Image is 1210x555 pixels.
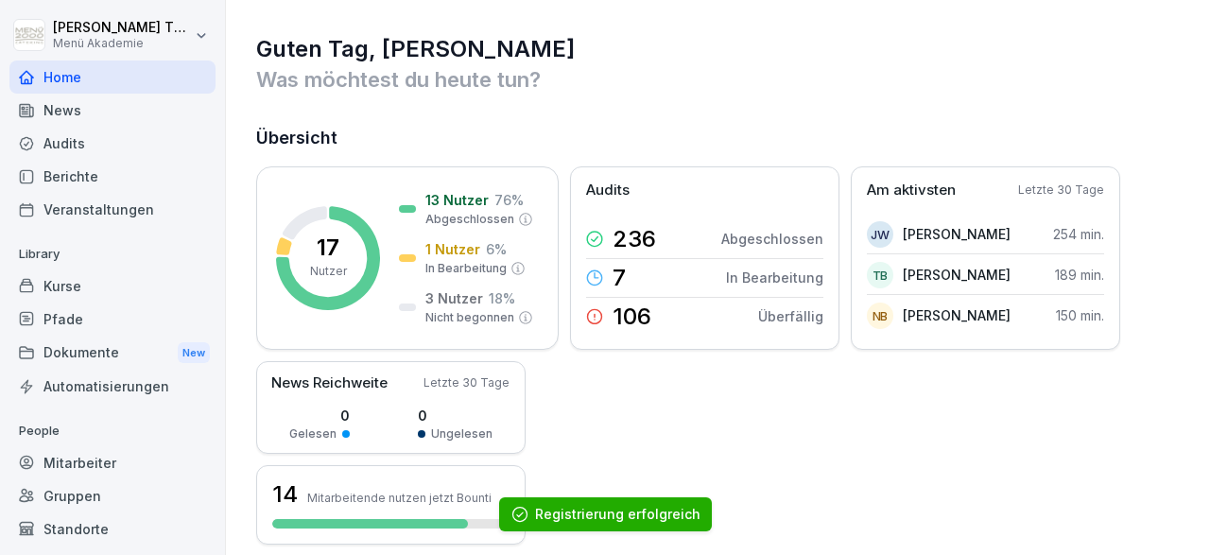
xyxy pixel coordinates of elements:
div: Dokumente [9,336,216,371]
p: 189 min. [1055,265,1104,285]
p: 236 [613,228,656,251]
p: 150 min. [1056,305,1104,325]
p: 0 [289,406,350,425]
a: Kurse [9,269,216,303]
p: [PERSON_NAME] [903,305,1011,325]
p: Library [9,239,216,269]
p: [PERSON_NAME] [903,224,1011,244]
p: Menü Akademie [53,37,191,50]
a: Standorte [9,512,216,546]
a: Mitarbeiter [9,446,216,479]
h3: 14 [272,478,298,511]
a: Gruppen [9,479,216,512]
div: NB [867,303,893,329]
p: In Bearbeitung [726,268,823,287]
div: JW [867,221,893,248]
p: News Reichweite [271,373,388,394]
div: TB [867,262,893,288]
div: New [178,342,210,364]
p: Mitarbeitende nutzen jetzt Bounti [307,491,492,505]
p: [PERSON_NAME] Tholema [53,20,191,36]
p: 3 Nutzer [425,288,483,308]
div: Registrierung erfolgreich [535,505,700,524]
p: Audits [586,180,630,201]
p: Letzte 30 Tage [423,374,510,391]
a: Berichte [9,160,216,193]
p: 0 [418,406,493,425]
p: In Bearbeitung [425,260,507,277]
a: Pfade [9,303,216,336]
a: Veranstaltungen [9,193,216,226]
a: Audits [9,127,216,160]
p: Überfällig [758,306,823,326]
p: Nicht begonnen [425,309,514,326]
p: Ungelesen [431,425,493,442]
p: 7 [613,267,626,289]
p: Nutzer [310,263,347,280]
p: Abgeschlossen [425,211,514,228]
a: News [9,94,216,127]
p: Was möchtest du heute tun? [256,64,1182,95]
h2: Übersicht [256,125,1182,151]
p: 106 [613,305,651,328]
p: 18 % [489,288,515,308]
p: 6 % [486,239,507,259]
h1: Guten Tag, [PERSON_NAME] [256,34,1182,64]
p: Abgeschlossen [721,229,823,249]
p: 76 % [494,190,524,210]
p: 1 Nutzer [425,239,480,259]
a: Automatisierungen [9,370,216,403]
p: [PERSON_NAME] [903,265,1011,285]
a: DokumenteNew [9,336,216,371]
p: 13 Nutzer [425,190,489,210]
p: 17 [317,236,339,259]
p: Am aktivsten [867,180,956,201]
p: Letzte 30 Tage [1018,182,1104,199]
p: People [9,416,216,446]
p: Gelesen [289,425,337,442]
a: Home [9,61,216,94]
p: 254 min. [1053,224,1104,244]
